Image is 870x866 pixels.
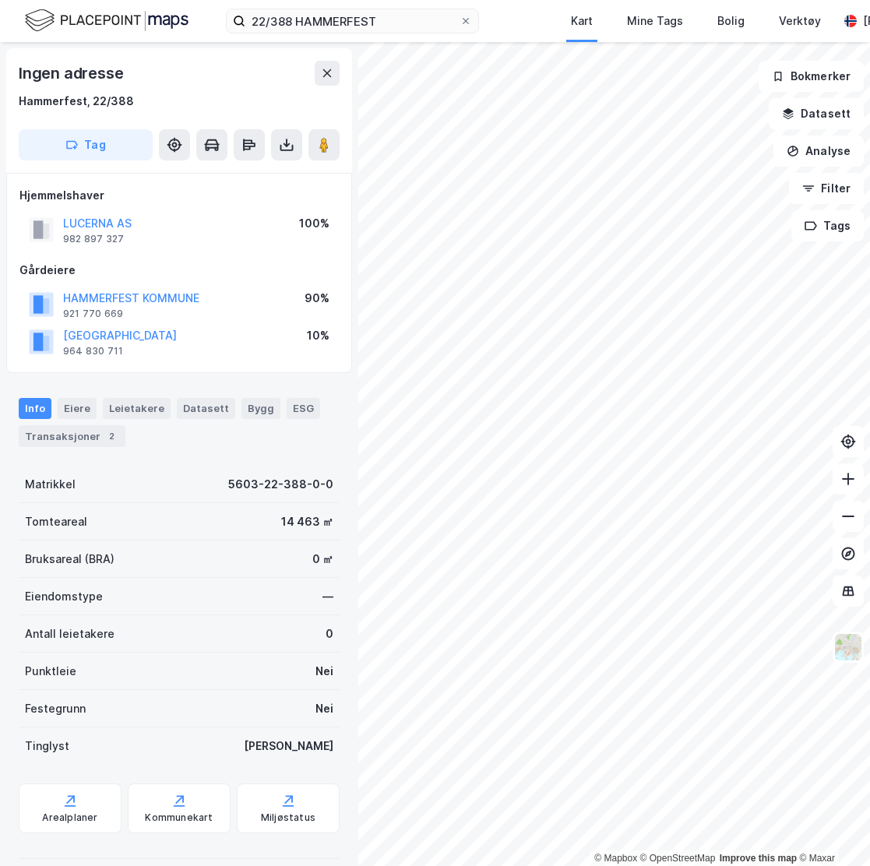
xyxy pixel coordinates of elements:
div: Kart [571,12,593,30]
div: Antall leietakere [25,625,114,643]
button: Tags [791,210,864,241]
div: 14 463 ㎡ [281,512,333,531]
div: 0 ㎡ [312,550,333,569]
button: Filter [789,173,864,204]
div: Kommunekart [145,811,213,824]
div: 2 [104,428,119,444]
a: Improve this map [720,853,797,864]
div: 5603-22-388-0-0 [228,475,333,494]
div: Nei [315,662,333,681]
div: 921 770 669 [63,308,123,320]
a: Mapbox [594,853,637,864]
div: Bygg [241,398,280,418]
div: [PERSON_NAME] [244,737,333,755]
div: Arealplaner [42,811,97,824]
div: — [322,587,333,606]
div: Gårdeiere [19,261,339,280]
iframe: Chat Widget [792,791,870,866]
button: Bokmerker [759,61,864,92]
div: 10% [307,326,329,345]
div: Bolig [717,12,745,30]
div: 100% [299,214,329,233]
div: 964 830 711 [63,345,123,357]
div: Hammerfest, 22/388 [19,92,134,111]
a: OpenStreetMap [640,853,716,864]
div: 90% [305,289,329,308]
div: Miljøstatus [261,811,315,824]
div: Tinglyst [25,737,69,755]
div: Eiere [58,398,97,418]
div: Mine Tags [627,12,683,30]
div: Info [19,398,51,418]
div: 0 [326,625,333,643]
div: Hjemmelshaver [19,186,339,205]
img: Z [833,632,863,662]
button: Analyse [773,136,864,167]
img: logo.f888ab2527a4732fd821a326f86c7f29.svg [25,7,188,34]
div: Bruksareal (BRA) [25,550,114,569]
div: Matrikkel [25,475,76,494]
div: ESG [287,398,320,418]
input: Søk på adresse, matrikkel, gårdeiere, leietakere eller personer [245,9,460,33]
div: Leietakere [103,398,171,418]
div: Punktleie [25,662,76,681]
div: Ingen adresse [19,61,126,86]
div: 982 897 327 [63,233,124,245]
div: Nei [315,699,333,718]
div: Transaksjoner [19,425,125,447]
button: Datasett [769,98,864,129]
div: Datasett [177,398,235,418]
div: Festegrunn [25,699,86,718]
div: Verktøy [779,12,821,30]
div: Eiendomstype [25,587,103,606]
div: Tomteareal [25,512,87,531]
button: Tag [19,129,153,160]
